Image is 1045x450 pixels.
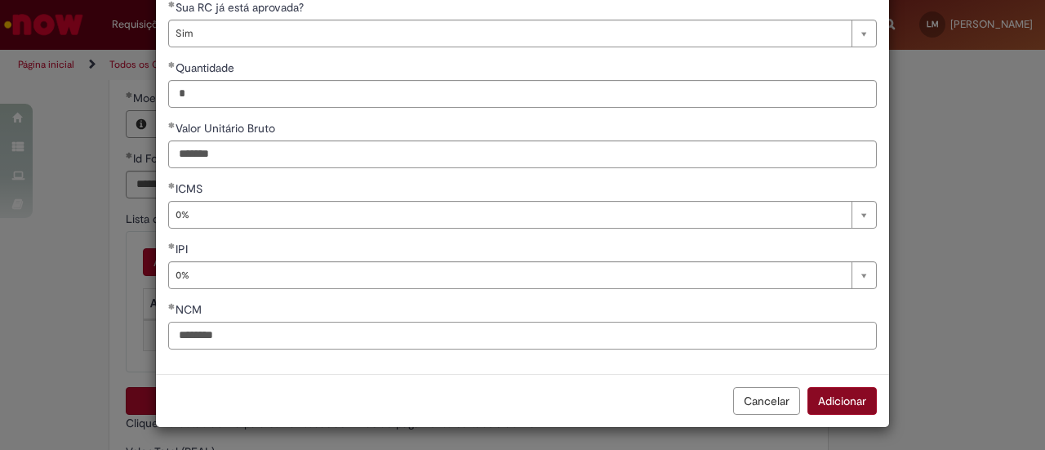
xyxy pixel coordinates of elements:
span: ICMS [176,181,206,196]
span: 0% [176,202,843,228]
span: Obrigatório Preenchido [168,122,176,128]
input: NCM [168,322,877,350]
span: Valor Unitário Bruto [176,121,278,136]
input: Valor Unitário Bruto [168,140,877,168]
span: NCM [176,302,205,317]
span: Quantidade [176,60,238,75]
span: Obrigatório Preenchido [168,303,176,310]
span: 0% [176,262,843,288]
button: Cancelar [733,387,800,415]
span: Obrigatório Preenchido [168,182,176,189]
span: Sim [176,20,843,47]
button: Adicionar [807,387,877,415]
span: Obrigatório Preenchido [168,61,176,68]
span: Obrigatório Preenchido [168,1,176,7]
input: Quantidade [168,80,877,108]
span: Obrigatório Preenchido [168,243,176,249]
span: IPI [176,242,191,256]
